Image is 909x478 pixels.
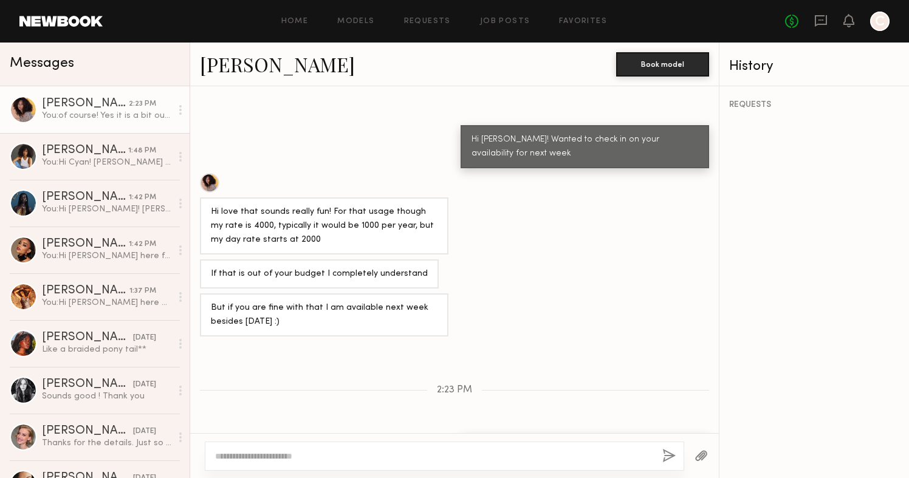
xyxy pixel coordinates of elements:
[472,133,698,161] div: Hi [PERSON_NAME]! Wanted to check in on your availability for next week
[42,391,171,402] div: Sounds good ! Thank you
[437,385,472,395] span: 2:23 PM
[129,98,156,110] div: 2:23 PM
[42,110,171,121] div: You: of course! Yes it is a bit outside of our budget - the most we could do is $2000 for 2 years...
[42,344,171,355] div: Like a braided pony tail**
[42,238,129,250] div: [PERSON_NAME]
[42,191,129,203] div: [PERSON_NAME]
[211,301,437,329] div: But if you are fine with that I am available next week besides [DATE] :)
[616,52,709,77] button: Book model
[42,98,129,110] div: [PERSON_NAME]
[129,192,156,203] div: 1:42 PM
[10,56,74,70] span: Messages
[133,379,156,391] div: [DATE]
[129,239,156,250] div: 1:42 PM
[133,332,156,344] div: [DATE]
[211,267,428,281] div: If that is out of your budget I completely understand
[729,60,899,73] div: History
[200,51,355,77] a: [PERSON_NAME]
[480,18,530,26] a: Job Posts
[211,205,437,247] div: Hi love that sounds really fun! For that usage though my rate is 4000, typically it would be 1000...
[404,18,451,26] a: Requests
[42,425,133,437] div: [PERSON_NAME]
[128,145,156,157] div: 1:48 PM
[42,157,171,168] div: You: Hi Cyan! [PERSON_NAME] here from Kitsch - We have a shoot we're planning the week of [DATE] ...
[42,297,171,309] div: You: Hi [PERSON_NAME] here again! We have another shoot scheduled - will be either [DATE] or 11th...
[42,145,128,157] div: [PERSON_NAME]
[616,58,709,69] a: Book model
[42,378,133,391] div: [PERSON_NAME]
[870,12,890,31] a: C
[281,18,309,26] a: Home
[42,250,171,262] div: You: Hi [PERSON_NAME] here from Kitsch - We have a shoot we're planning the week of [DATE] we thi...
[729,101,899,109] div: REQUESTS
[129,285,156,297] div: 1:37 PM
[337,18,374,26] a: Models
[559,18,607,26] a: Favorites
[42,332,133,344] div: [PERSON_NAME]
[133,426,156,437] div: [DATE]
[42,203,171,215] div: You: Hi [PERSON_NAME]! [PERSON_NAME] here from Kitsch - We have a shoot we're planning the week o...
[42,437,171,449] div: Thanks for the details. Just so we’re on the same page, my $1,210 rate is for standard e-comm sho...
[42,285,129,297] div: [PERSON_NAME]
